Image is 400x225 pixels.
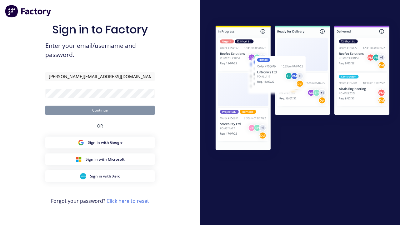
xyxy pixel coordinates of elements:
img: Sign in [205,16,400,161]
span: Sign in with Xero [90,173,120,179]
button: Continue [45,106,155,115]
input: Email/Username [45,72,155,81]
span: Sign in with Google [88,140,122,145]
a: Click here to reset [107,197,149,204]
span: Sign in with Microsoft [86,157,125,162]
button: Google Sign inSign in with Google [45,137,155,148]
span: Enter your email/username and password. [45,41,155,59]
h1: Sign in to Factory [52,23,148,36]
button: Xero Sign inSign in with Xero [45,170,155,182]
img: Google Sign in [78,139,84,146]
img: Microsoft Sign in [76,156,82,162]
div: OR [97,115,103,137]
span: Forgot your password? [51,197,149,205]
img: Factory [5,5,52,17]
button: Microsoft Sign inSign in with Microsoft [45,153,155,165]
img: Xero Sign in [80,173,86,179]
